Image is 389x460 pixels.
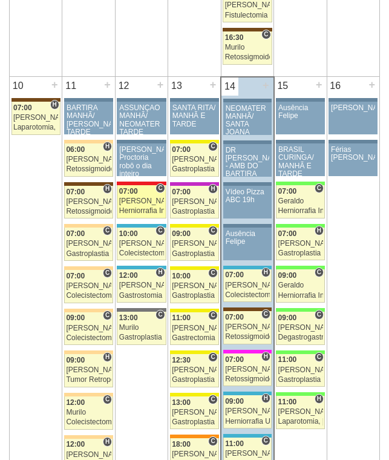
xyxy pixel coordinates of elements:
[278,281,323,289] div: Geraldo
[64,140,113,143] div: Key: Bartira
[170,435,219,438] div: Key: São Luiz - SCS
[276,182,325,185] div: Key: Brasil
[67,104,111,136] div: BARTIRA MANHÃ/ [PERSON_NAME] TARDE
[223,102,272,135] a: NEOMATER MANHÃ/ SANTA JOANA TARDE
[66,409,111,416] div: Murilo
[226,146,270,179] div: DR [PERSON_NAME] - AMB DO BARTIRA
[208,352,217,362] span: Consultório
[225,53,270,61] div: Retossigmoidectomia Abdominal VL
[66,398,85,407] span: 12:00
[172,198,217,206] div: [PERSON_NAME]
[225,323,269,331] div: [PERSON_NAME]
[225,44,270,51] div: Murilo
[208,226,217,235] span: Consultório
[117,269,166,303] a: H 12:00 [PERSON_NAME] Gastrostomia
[117,185,166,218] a: C 07:00 [PERSON_NAME] Herniorrafia Incisional
[223,307,272,311] div: Key: Santa Joana
[367,77,377,93] div: +
[278,104,322,120] div: Ausência Felipe
[172,165,217,173] div: Gastroplastia VL
[225,33,244,42] span: 16:30
[226,188,270,204] div: Vídeo Pizza ABC 19h
[226,230,270,246] div: Ausência Felipe
[119,324,164,332] div: Murilo
[225,313,244,321] span: 07:00
[278,398,297,406] span: 11:00
[119,271,138,280] span: 12:00
[117,224,166,228] div: Key: Neomater
[102,77,113,93] div: +
[170,393,219,396] div: Key: Santa Rita
[225,407,269,415] div: [PERSON_NAME]
[278,314,297,322] span: 09:00
[66,156,111,163] div: [PERSON_NAME]
[225,450,269,458] div: [PERSON_NAME]
[66,366,111,374] div: [PERSON_NAME]
[64,228,113,261] a: C 07:00 [PERSON_NAME] Gastroplastia VL
[225,439,244,448] span: 11:00
[225,333,269,341] div: Retossigmoidectomia Robótica
[223,311,272,344] a: C 07:00 [PERSON_NAME] Retossigmoidectomia Robótica
[64,270,113,303] a: C 07:00 [PERSON_NAME] Colecistectomia com Colangiografia VL
[276,269,325,303] a: C 09:00 Geraldo Herniorrafia Incisional
[172,324,217,332] div: [PERSON_NAME]
[62,77,79,95] div: 11
[223,353,272,387] a: H 07:00 [PERSON_NAME] Retossigmoidectomia Robótica
[117,266,166,269] div: Key: Neomater
[225,291,269,299] div: Colecistectomia com Colangiografia VL
[331,146,375,162] div: Férias [PERSON_NAME]
[329,102,378,134] a: [PERSON_NAME]
[64,102,113,134] a: BARTIRA MANHÃ/ [PERSON_NAME] TARDE
[119,146,163,178] div: [PERSON_NAME]-Proctoria robô o dia inteiro
[170,309,219,312] div: Key: Santa Rita
[172,409,217,416] div: [PERSON_NAME]
[208,310,217,320] span: Consultório
[66,229,85,238] span: 07:00
[278,197,323,205] div: Geraldo
[172,188,191,196] span: 07:00
[278,249,323,257] div: Gastroplastia VL
[172,314,191,322] span: 11:00
[223,224,272,228] div: Key: Aviso
[50,77,60,93] div: +
[155,268,165,277] span: Hospital
[168,77,185,95] div: 13
[170,270,219,303] a: C 10:00 [PERSON_NAME] Gastroplastia VL
[225,1,270,9] div: [PERSON_NAME]
[276,396,325,429] a: H 11:00 [PERSON_NAME] Laparotomia, [GEOGRAPHIC_DATA], Drenagem, Bridas VL
[315,352,324,362] span: Consultório
[119,292,164,300] div: Gastrostomia
[315,183,324,193] span: Consultório
[172,229,191,238] span: 09:00
[117,102,166,134] a: ASSUNÇÃO MANHÃ/ NEOMATER TARDE
[170,140,219,143] div: Key: Santa Rita
[208,436,217,446] span: Consultório
[119,240,164,248] div: [PERSON_NAME]
[261,30,270,39] span: Consultório
[172,145,191,154] span: 07:00
[155,310,165,320] span: Consultório
[331,104,375,112] div: [PERSON_NAME]
[329,98,378,102] div: Key: Aviso
[278,146,322,178] div: BRASIL CURINGA/ MANHÃ E TARDE
[119,197,164,205] div: [PERSON_NAME]
[223,144,272,177] a: DR [PERSON_NAME] - AMB DO BARTIRA
[327,77,344,95] div: 16
[66,440,85,448] span: 12:00
[225,418,269,425] div: Herniorrafia Umbilical
[64,98,113,102] div: Key: Aviso
[172,366,217,374] div: [PERSON_NAME]
[223,266,272,269] div: Key: Neomater
[276,308,325,312] div: Key: Brasil
[223,392,272,395] div: Key: Neomater
[66,145,85,154] span: 06:00
[278,376,323,384] div: Gastroplastia VL
[276,266,325,269] div: Key: Brasil
[276,143,325,176] a: BRASIL CURINGA/ MANHÃ E TARDE
[170,224,219,228] div: Key: Santa Rita
[66,250,111,258] div: Gastroplastia VL
[172,376,217,384] div: Gastroplastia VL
[66,282,111,290] div: [PERSON_NAME]
[172,272,191,280] span: 10:00
[64,266,113,270] div: Key: Bartira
